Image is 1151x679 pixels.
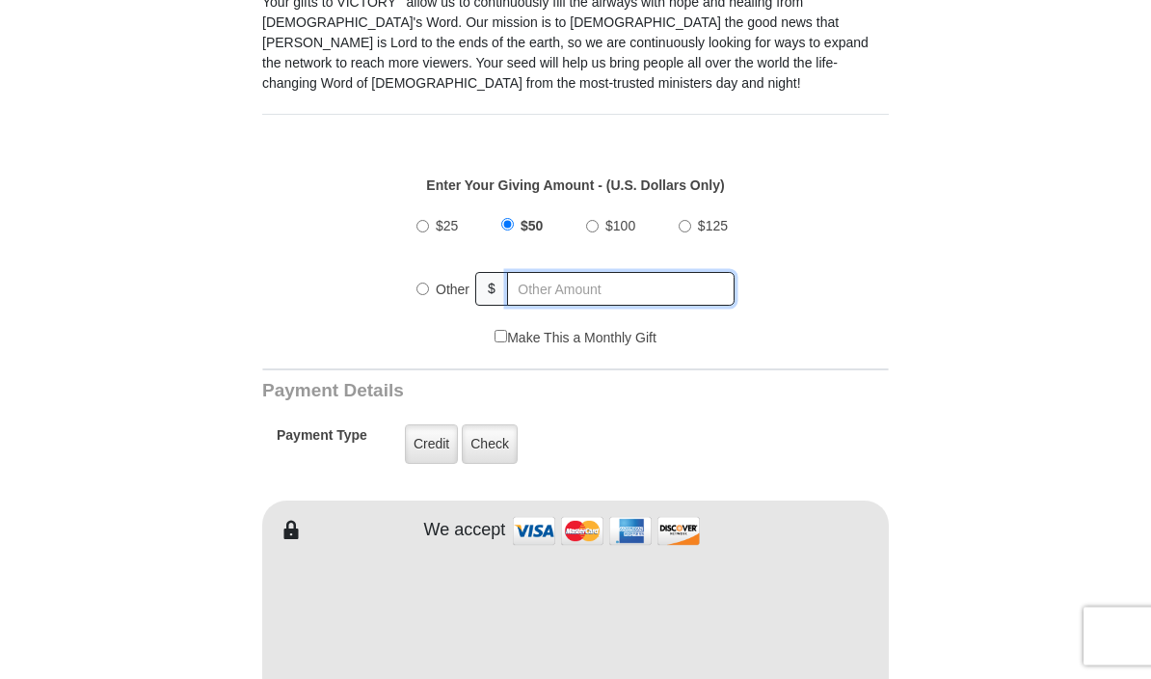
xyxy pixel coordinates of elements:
[495,329,656,349] label: Make This a Monthly Gift
[405,425,458,465] label: Credit
[507,273,735,307] input: Other Amount
[426,178,724,194] strong: Enter Your Giving Amount - (U.S. Dollars Only)
[698,219,728,234] span: $125
[262,381,754,403] h3: Payment Details
[510,511,703,553] img: credit cards accepted
[436,219,458,234] span: $25
[424,521,506,542] h4: We accept
[495,331,507,343] input: Make This a Monthly Gift
[605,219,635,234] span: $100
[277,428,367,454] h5: Payment Type
[521,219,543,234] span: $50
[436,283,469,298] span: Other
[475,273,508,307] span: $
[462,425,518,465] label: Check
